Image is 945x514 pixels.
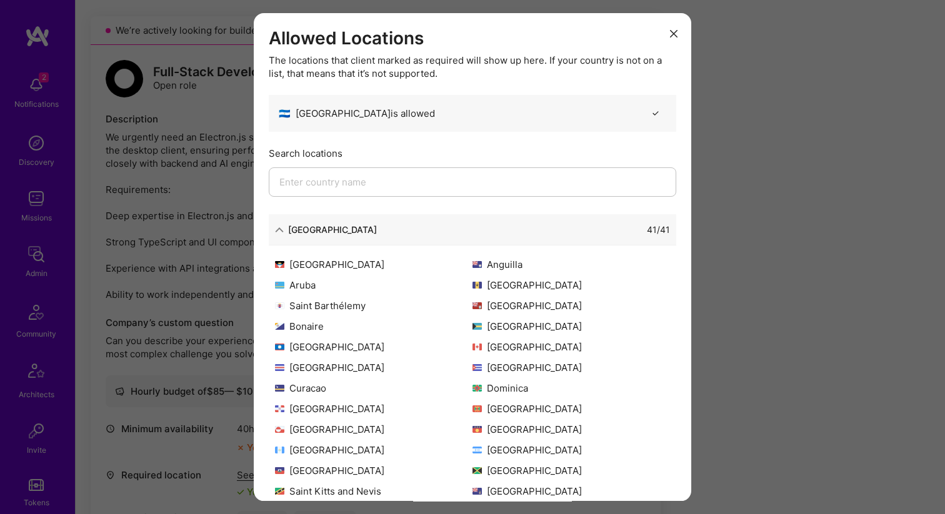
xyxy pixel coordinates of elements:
[275,382,472,395] div: Curacao
[279,107,291,120] span: 🇳🇮
[472,320,670,333] div: [GEOGRAPHIC_DATA]
[269,54,676,80] div: The locations that client marked as required will show up here. If your country is not on a list,...
[472,423,670,436] div: [GEOGRAPHIC_DATA]
[275,258,472,271] div: [GEOGRAPHIC_DATA]
[275,340,472,353] div: [GEOGRAPHIC_DATA]
[275,225,284,234] i: icon ArrowDown
[472,279,670,292] div: [GEOGRAPHIC_DATA]
[275,385,284,392] img: Curacao
[275,443,472,457] div: [GEOGRAPHIC_DATA]
[472,385,482,392] img: Dominica
[275,279,472,292] div: Aruba
[269,167,676,197] input: Enter country name
[275,467,284,474] img: Haiti
[254,13,691,502] div: modal
[472,364,482,371] img: Cuba
[275,485,472,498] div: Saint Kitts and Nevis
[472,443,670,457] div: [GEOGRAPHIC_DATA]
[472,343,482,350] img: Canada
[269,147,676,160] div: Search locations
[472,361,670,374] div: [GEOGRAPHIC_DATA]
[472,426,482,433] img: Guadeloupe
[472,447,482,453] img: Honduras
[472,485,670,498] div: [GEOGRAPHIC_DATA]
[288,223,377,236] div: [GEOGRAPHIC_DATA]
[275,320,472,333] div: Bonaire
[472,340,670,353] div: [GEOGRAPHIC_DATA]
[472,405,482,412] img: Grenada
[472,261,482,268] img: Anguilla
[279,107,435,120] div: [GEOGRAPHIC_DATA] is allowed
[275,488,284,495] img: Saint Kitts and Nevis
[651,109,660,118] i: icon CheckBlack
[275,423,472,436] div: [GEOGRAPHIC_DATA]
[275,343,284,350] img: Belize
[472,302,482,309] img: Bermuda
[472,282,482,289] img: Barbados
[275,405,284,412] img: Dominican Republic
[472,488,482,495] img: Cayman Islands
[275,361,472,374] div: [GEOGRAPHIC_DATA]
[472,299,670,312] div: [GEOGRAPHIC_DATA]
[472,323,482,330] img: Bahamas
[275,464,472,477] div: [GEOGRAPHIC_DATA]
[275,364,284,371] img: Costa Rica
[647,223,670,236] div: 41 / 41
[275,261,284,268] img: Antigua and Barbuda
[472,382,670,395] div: Dominica
[275,402,472,415] div: [GEOGRAPHIC_DATA]
[275,426,284,433] img: Greenland
[472,464,670,477] div: [GEOGRAPHIC_DATA]
[275,302,284,309] img: Saint Barthélemy
[472,402,670,415] div: [GEOGRAPHIC_DATA]
[275,282,284,289] img: Aruba
[670,30,677,37] i: icon Close
[472,467,482,474] img: Jamaica
[472,258,670,271] div: Anguilla
[269,28,676,49] h3: Allowed Locations
[275,299,472,312] div: Saint Barthélemy
[275,323,284,330] img: Bonaire
[275,447,284,453] img: Guatemala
